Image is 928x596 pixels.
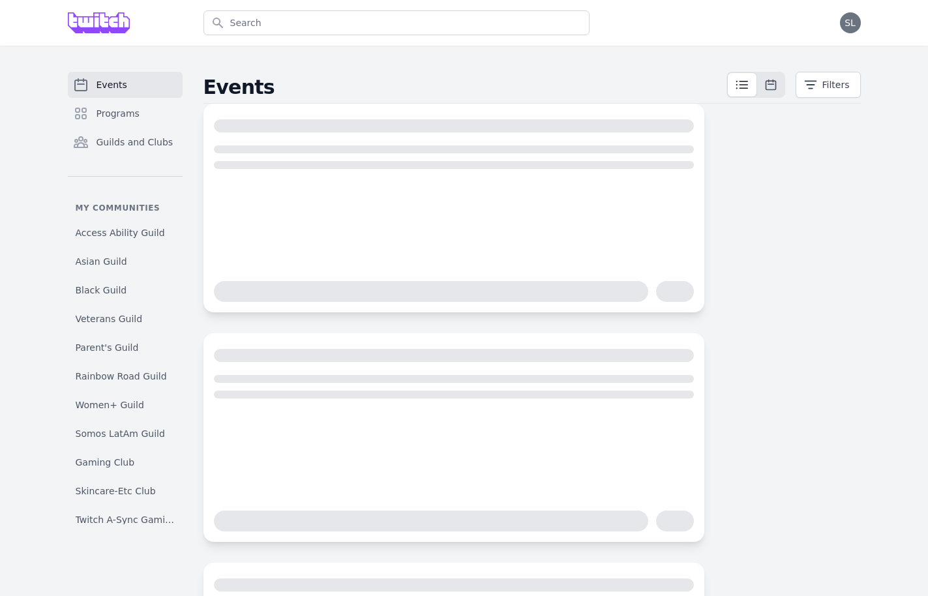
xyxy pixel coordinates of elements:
a: Access Ability Guild [68,221,183,245]
a: Events [68,72,183,98]
img: Grove [68,12,130,33]
a: Rainbow Road Guild [68,365,183,388]
a: Programs [68,100,183,127]
a: Twitch A-Sync Gaming (TAG) Club [68,508,183,531]
span: Black Guild [76,284,127,297]
span: Programs [97,107,140,120]
p: My communities [68,203,183,213]
span: Skincare-Etc Club [76,484,156,498]
span: Parent's Guild [76,341,139,354]
span: Twitch A-Sync Gaming (TAG) Club [76,513,175,526]
nav: Sidebar [68,72,183,524]
a: Veterans Guild [68,307,183,331]
span: Somos LatAm Guild [76,427,165,440]
span: Women+ Guild [76,398,144,411]
h2: Events [203,76,726,99]
a: Skincare-Etc Club [68,479,183,503]
a: Somos LatAm Guild [68,422,183,445]
a: Black Guild [68,278,183,302]
button: SL [840,12,861,33]
a: Asian Guild [68,250,183,273]
span: Access Ability Guild [76,226,165,239]
span: Veterans Guild [76,312,143,325]
span: Asian Guild [76,255,127,268]
span: SL [845,18,856,27]
a: Guilds and Clubs [68,129,183,155]
span: Guilds and Clubs [97,136,173,149]
a: Parent's Guild [68,336,183,359]
span: Rainbow Road Guild [76,370,167,383]
a: Women+ Guild [68,393,183,417]
a: Gaming Club [68,451,183,474]
button: Filters [796,72,861,98]
span: Gaming Club [76,456,135,469]
span: Events [97,78,127,91]
input: Search [203,10,590,35]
